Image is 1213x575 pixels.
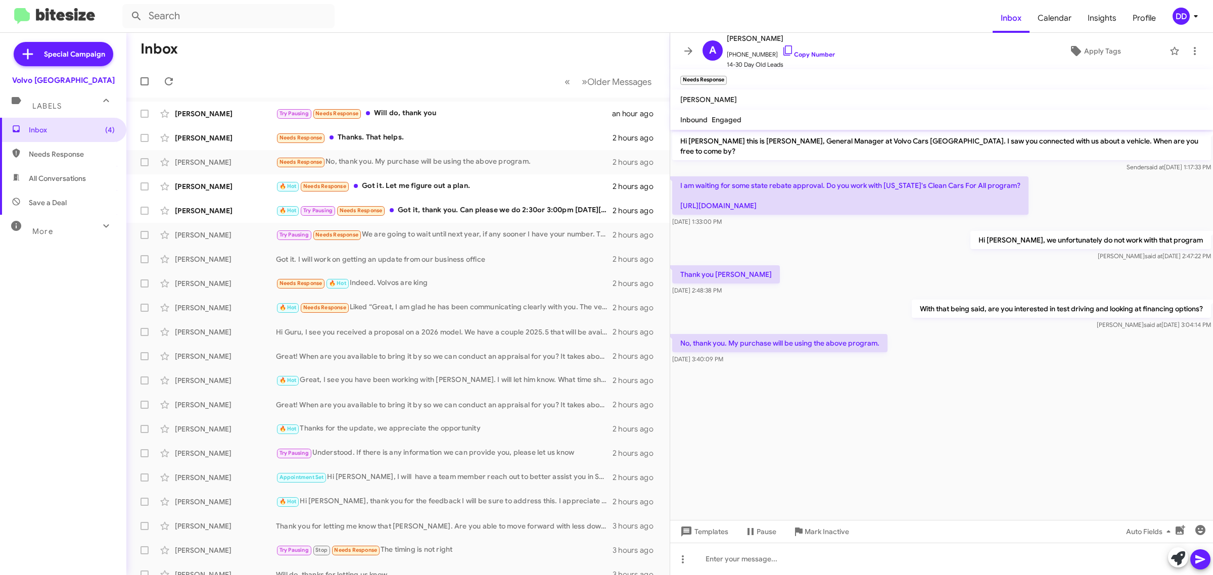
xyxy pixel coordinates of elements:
div: 2 hours ago [613,497,662,507]
span: Auto Fields [1126,522,1175,541]
nav: Page navigation example [559,71,658,92]
span: 🔥 Hot [279,377,297,384]
span: Needs Response [29,149,115,159]
div: 3 hours ago [613,545,662,555]
span: Inbox [29,125,115,135]
span: [DATE] 2:48:38 PM [672,286,722,294]
span: said at [1144,321,1161,328]
div: [PERSON_NAME] [175,497,276,507]
div: [PERSON_NAME] [175,206,276,216]
div: 2 hours ago [613,400,662,410]
p: I am waiting for some state rebate approval. Do you work with [US_STATE]'s Clean Cars For All pro... [672,176,1029,215]
div: [PERSON_NAME] [175,230,276,240]
span: said at [1145,252,1162,260]
div: Got it, thank you. Can please we do 2:30or 3:00pm [DATE][DATE]? [276,205,613,216]
div: [PERSON_NAME] [175,303,276,313]
div: [PERSON_NAME] [175,472,276,483]
div: 2 hours ago [613,133,662,143]
div: 2 hours ago [613,448,662,458]
span: Appointment Set [279,474,324,481]
span: 🔥 Hot [329,280,346,286]
p: With that being said, are you interested in test driving and looking at financing options? [912,300,1211,318]
div: [PERSON_NAME] [175,545,276,555]
p: No, thank you. My purchase will be using the above program. [672,334,888,352]
div: [PERSON_NAME] [175,181,276,191]
span: Needs Response [279,159,322,165]
div: 2 hours ago [613,351,662,361]
span: Sender [DATE] 1:17:33 PM [1127,163,1211,171]
a: Copy Number [782,51,835,58]
div: [PERSON_NAME] [175,424,276,434]
div: 2 hours ago [613,230,662,240]
span: [PERSON_NAME] [DATE] 3:04:14 PM [1097,321,1211,328]
div: an hour ago [612,109,662,119]
div: Will do, thank you [276,108,612,119]
div: DD [1173,8,1190,25]
span: [PHONE_NUMBER] [727,44,835,60]
div: 2 hours ago [613,206,662,216]
button: Mark Inactive [784,522,857,541]
div: Great! When are you available to bring it by so we can conduct an appraisal for you? It takes abo... [276,400,613,410]
span: Try Pausing [279,547,309,553]
div: Thanks. That helps. [276,132,613,143]
span: Engaged [712,115,741,124]
span: Try Pausing [279,450,309,456]
div: [PERSON_NAME] [175,327,276,337]
span: Mark Inactive [805,522,849,541]
span: (4) [105,125,115,135]
span: Inbound [680,115,708,124]
div: Great! When are you available to bring it by so we can conduct an appraisal for you? It takes abo... [276,351,613,361]
span: Needs Response [279,134,322,141]
span: 🔥 Hot [279,425,297,432]
div: 3 hours ago [613,521,662,531]
span: Calendar [1030,4,1080,33]
div: Great, I see you have been working with [PERSON_NAME]. I will let him know. What time should we e... [276,374,613,386]
span: « [565,75,570,88]
div: 2 hours ago [613,303,662,313]
div: 2 hours ago [613,375,662,386]
span: Try Pausing [279,231,309,238]
p: Thank you [PERSON_NAME] [672,265,780,283]
button: Previous [558,71,576,92]
a: Special Campaign [14,42,113,66]
div: Got it. I will work on getting an update from our business office [276,254,613,264]
div: 2 hours ago [613,472,662,483]
div: Hi [PERSON_NAME], thank you for the feedback I will be sure to address this. I appreciate the opp... [276,496,613,507]
span: [PERSON_NAME] [680,95,737,104]
div: Got it. Let me figure out a plan. [276,180,613,192]
span: said at [1146,163,1164,171]
div: Hi [PERSON_NAME], I will have a team member reach out to better assist you in Spanish [276,471,613,483]
div: 2 hours ago [613,327,662,337]
div: We are going to wait until next year, if any sooner I have your number. Thanks [276,229,613,241]
div: Hi Guru, I see you received a proposal on a 2026 model. We have a couple 2025.5 that will be avai... [276,327,613,337]
span: Needs Response [315,231,358,238]
span: Needs Response [303,183,346,189]
span: Save a Deal [29,198,67,208]
input: Search [122,4,335,28]
a: Inbox [993,4,1030,33]
span: Special Campaign [44,49,105,59]
div: [PERSON_NAME] [175,521,276,531]
button: Pause [736,522,784,541]
div: [PERSON_NAME] [175,109,276,119]
p: Hi [PERSON_NAME], we unfortunately do not work with that program [970,231,1211,249]
span: 🔥 Hot [279,498,297,505]
div: Thank you for letting me know that [PERSON_NAME]. Are you able to move forward with less down pay... [276,521,613,531]
div: [PERSON_NAME] [175,157,276,167]
span: Needs Response [303,304,346,311]
span: More [32,227,53,236]
div: [PERSON_NAME] [175,133,276,143]
div: No, thank you. My purchase will be using the above program. [276,156,613,168]
a: Profile [1125,4,1164,33]
span: Pause [757,522,776,541]
div: [PERSON_NAME] [175,448,276,458]
p: Hi [PERSON_NAME] this is [PERSON_NAME], General Manager at Volvo Cars [GEOGRAPHIC_DATA]. I saw yo... [672,132,1211,160]
button: Apply Tags [1024,42,1164,60]
span: Try Pausing [279,110,309,117]
span: Apply Tags [1084,42,1121,60]
div: [PERSON_NAME] [175,351,276,361]
a: Insights [1080,4,1125,33]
